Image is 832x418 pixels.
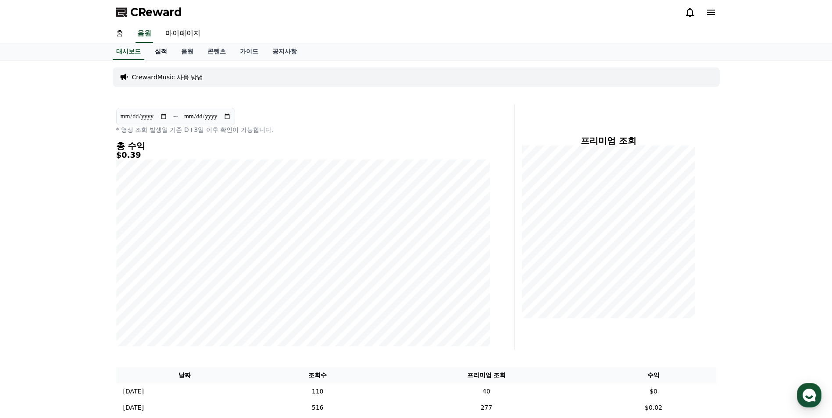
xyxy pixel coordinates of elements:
[148,43,174,60] a: 실적
[591,400,716,416] td: $0.02
[254,400,382,416] td: 516
[254,367,382,383] th: 조회수
[382,383,591,400] td: 40
[130,5,182,19] span: CReward
[123,387,144,396] p: [DATE]
[109,25,130,43] a: 홈
[591,367,716,383] th: 수익
[158,25,207,43] a: 마이페이지
[80,291,91,298] span: 대화
[113,43,144,60] a: 대시보드
[116,367,254,383] th: 날짜
[200,43,233,60] a: 콘텐츠
[382,367,591,383] th: 프리미엄 조회
[132,73,204,81] a: CrewardMusic 사용 방법
[116,151,490,159] h5: $0.39
[116,5,182,19] a: CReward
[116,141,490,151] h4: 총 수익
[136,25,153,43] a: 음원
[136,291,146,298] span: 설정
[591,383,716,400] td: $0
[265,43,304,60] a: 공지사항
[123,403,144,412] p: [DATE]
[254,383,382,400] td: 110
[116,125,490,134] p: * 영상 조회 발생일 기준 D+3일 이후 확인이 가능합니다.
[382,400,591,416] td: 277
[3,278,58,300] a: 홈
[233,43,265,60] a: 가이드
[28,291,33,298] span: 홈
[522,136,695,145] h4: 프리미엄 조회
[173,111,179,122] p: ~
[113,278,168,300] a: 설정
[174,43,200,60] a: 음원
[58,278,113,300] a: 대화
